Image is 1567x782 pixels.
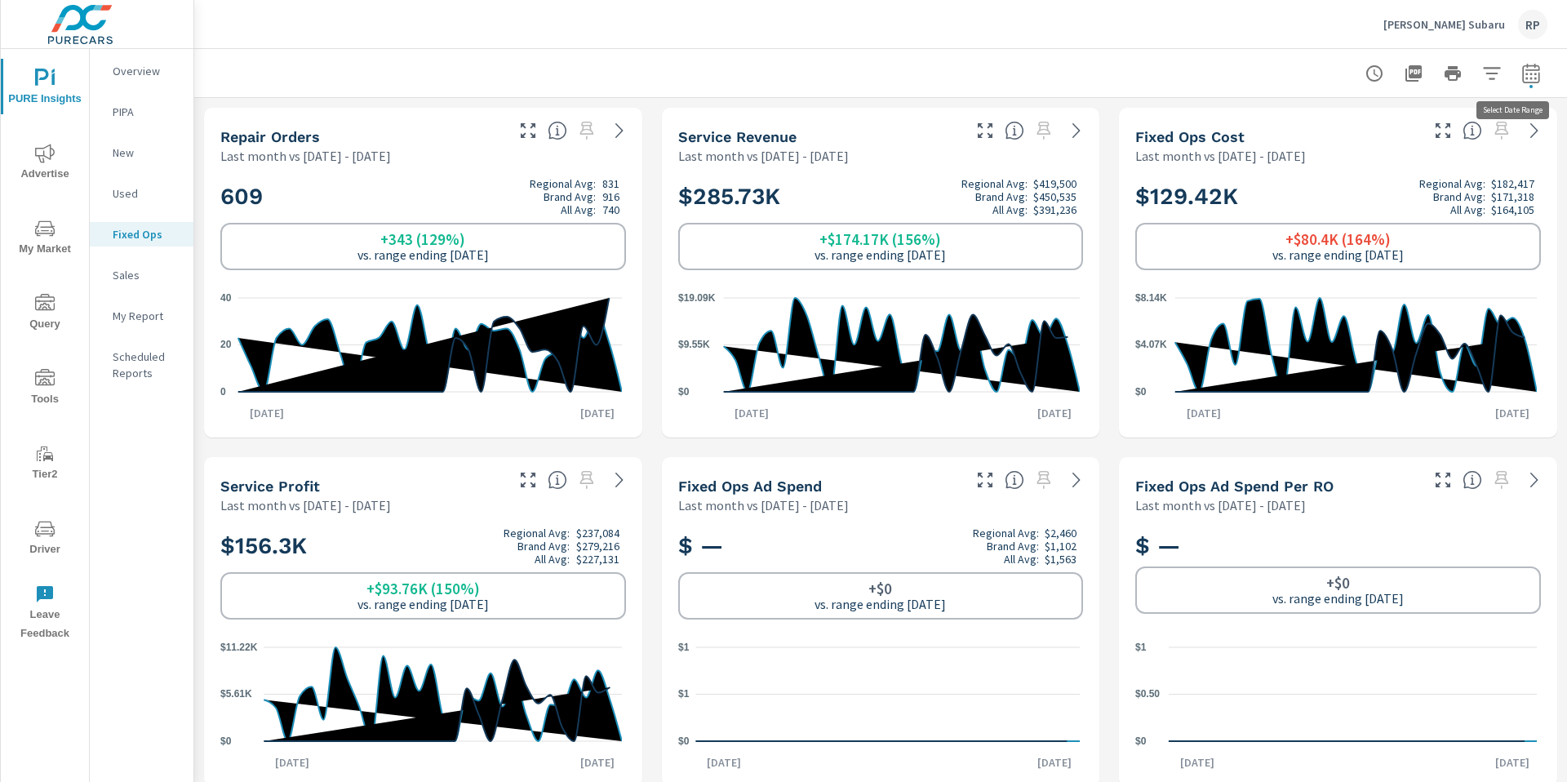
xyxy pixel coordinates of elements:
div: New [90,140,193,165]
span: Number of Repair Orders Closed by the selected dealership group over the selected time range. [So... [548,121,567,140]
text: 20 [220,340,232,351]
text: $5.61K [220,689,252,700]
h5: Service Profit [220,478,320,495]
span: Tools [6,369,84,409]
span: Select a preset comparison range to save this widget [1031,467,1057,493]
text: $9.55K [678,340,710,351]
p: $164,105 [1491,203,1534,216]
p: Brand Avg: [975,190,1028,203]
p: All Avg: [1004,553,1039,566]
div: Sales [90,263,193,287]
h2: $156.3K [220,527,626,566]
a: See more details in report [1521,118,1547,144]
a: See more details in report [1063,118,1090,144]
p: $1,102 [1045,540,1076,553]
p: Fixed Ops [113,226,180,242]
p: Last month vs [DATE] - [DATE] [1135,495,1306,515]
p: [PERSON_NAME] Subaru [1383,17,1505,32]
span: Select a preset comparison range to save this widget [1489,118,1515,144]
p: New [113,144,180,161]
p: vs. range ending [DATE] [1272,591,1404,606]
p: 740 [602,203,619,216]
p: [DATE] [695,754,752,771]
text: $0 [1135,735,1147,747]
div: Used [90,181,193,206]
p: $2,460 [1045,527,1076,540]
h6: +$0 [868,580,892,597]
p: [DATE] [569,754,626,771]
h2: 609 [220,177,626,216]
h6: +$93.76K (150%) [366,580,480,597]
text: $8.14K [1135,292,1167,304]
span: Advertise [6,144,84,184]
p: Brand Avg: [517,540,570,553]
p: $279,216 [576,540,619,553]
p: [DATE] [1026,405,1083,421]
a: See more details in report [1521,467,1547,493]
text: 40 [220,292,232,304]
h6: +343 (129%) [380,231,465,247]
p: All Avg: [992,203,1028,216]
p: $391,236 [1033,203,1076,216]
span: Total revenue generated by the dealership from all Repair Orders closed over the selected date ra... [1005,121,1024,140]
text: $0 [1135,386,1147,398]
p: My Report [113,308,180,324]
a: See more details in report [1063,467,1090,493]
span: Total cost of Fixed Operations-oriented media for all PureCars channels over the selected date ra... [1005,470,1024,490]
p: All Avg: [535,553,570,566]
button: Make Fullscreen [515,118,541,144]
span: My Market [6,219,84,259]
p: Scheduled Reports [113,349,180,381]
h5: Repair Orders [220,128,320,145]
p: All Avg: [561,203,596,216]
button: Make Fullscreen [972,118,998,144]
p: [DATE] [1484,754,1541,771]
span: Select a preset comparison range to save this widget [1489,467,1515,493]
p: [DATE] [238,405,295,421]
h6: +$80.4K (164%) [1285,231,1391,247]
p: Regional Avg: [530,177,596,190]
p: $450,535 [1033,190,1076,203]
text: 0 [220,386,226,398]
text: $1 [678,642,690,653]
button: Make Fullscreen [972,467,998,493]
a: See more details in report [606,467,633,493]
p: Sales [113,267,180,283]
p: Regional Avg: [1419,177,1485,190]
text: $1 [678,689,690,700]
h2: $285.73K [678,177,1084,216]
p: [DATE] [1026,754,1083,771]
h2: $ — [678,527,1084,566]
p: $227,131 [576,553,619,566]
h5: Fixed Ops Ad Spend Per RO [1135,478,1334,495]
text: $11.22K [220,642,258,653]
span: Average cost of Fixed Operations-oriented advertising per each Repair Order closed at the dealer ... [1463,470,1482,490]
span: Select a preset comparison range to save this widget [574,467,600,493]
span: Tier2 [6,444,84,484]
p: [DATE] [1175,405,1232,421]
p: $182,417 [1491,177,1534,190]
h5: Service Revenue [678,128,797,145]
p: vs. range ending [DATE] [815,597,946,611]
span: Driver [6,519,84,559]
p: PIPA [113,104,180,120]
p: Last month vs [DATE] - [DATE] [220,146,391,166]
p: Last month vs [DATE] - [DATE] [678,146,849,166]
div: nav menu [1,49,89,650]
button: Make Fullscreen [1430,118,1456,144]
p: Used [113,185,180,202]
p: [DATE] [1169,754,1226,771]
span: Total profit generated by the dealership from all Repair Orders closed over the selected date ran... [548,470,567,490]
p: 916 [602,190,619,203]
p: Last month vs [DATE] - [DATE] [220,495,391,515]
text: $0 [678,386,690,398]
a: See more details in report [606,118,633,144]
h5: Fixed Ops Ad Spend [678,478,822,495]
p: 831 [602,177,619,190]
p: Brand Avg: [1433,190,1485,203]
p: [DATE] [264,754,321,771]
span: Leave Feedback [6,584,84,643]
p: Last month vs [DATE] - [DATE] [678,495,849,515]
text: $0 [678,735,690,747]
text: $19.09K [678,292,716,304]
